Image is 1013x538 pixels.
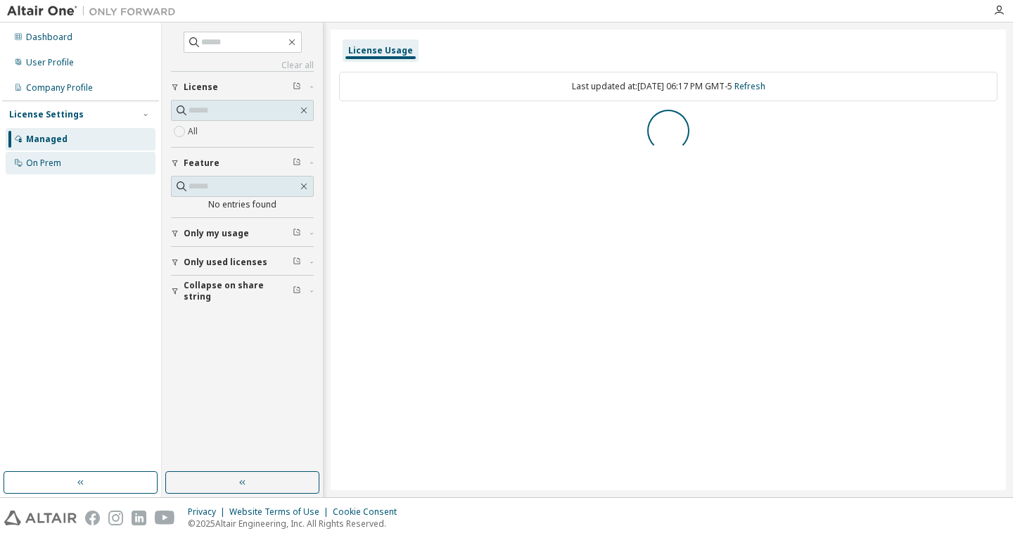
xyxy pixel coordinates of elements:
[26,57,74,68] div: User Profile
[184,82,218,93] span: License
[184,280,293,302] span: Collapse on share string
[184,257,267,268] span: Only used licenses
[4,511,77,525] img: altair_logo.svg
[171,247,314,278] button: Only used licenses
[188,518,405,530] p: © 2025 Altair Engineering, Inc. All Rights Reserved.
[171,199,314,210] div: No entries found
[155,511,175,525] img: youtube.svg
[188,506,229,518] div: Privacy
[339,72,998,101] div: Last updated at: [DATE] 06:17 PM GMT-5
[293,228,301,239] span: Clear filter
[26,134,68,145] div: Managed
[348,45,413,56] div: License Usage
[26,82,93,94] div: Company Profile
[9,109,84,120] div: License Settings
[26,158,61,169] div: On Prem
[184,228,249,239] span: Only my usage
[293,257,301,268] span: Clear filter
[26,32,72,43] div: Dashboard
[184,158,219,169] span: Feature
[734,80,765,92] a: Refresh
[7,4,183,18] img: Altair One
[85,511,100,525] img: facebook.svg
[293,82,301,93] span: Clear filter
[229,506,333,518] div: Website Terms of Use
[293,158,301,169] span: Clear filter
[171,218,314,249] button: Only my usage
[188,123,200,140] label: All
[293,286,301,297] span: Clear filter
[132,511,146,525] img: linkedin.svg
[108,511,123,525] img: instagram.svg
[171,276,314,307] button: Collapse on share string
[171,60,314,71] a: Clear all
[333,506,405,518] div: Cookie Consent
[171,148,314,179] button: Feature
[171,72,314,103] button: License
